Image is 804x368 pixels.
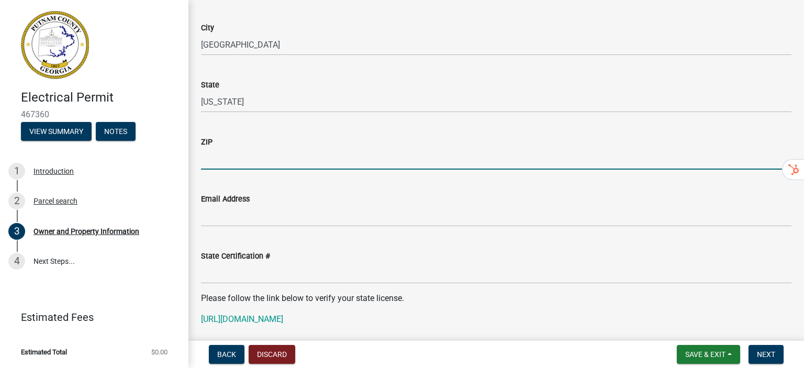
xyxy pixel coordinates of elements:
a: Estimated Fees [8,307,172,328]
div: Parcel search [33,197,77,205]
div: 4 [8,253,25,270]
a: [URL][DOMAIN_NAME] [201,314,283,324]
label: Email Address [201,196,250,203]
div: Owner and Property Information [33,228,139,235]
wm-modal-confirm: Notes [96,128,136,136]
span: Next [757,350,775,359]
div: 3 [8,223,25,240]
button: Next [749,345,784,364]
button: Discard [249,345,295,364]
div: Introduction [33,168,74,175]
wm-modal-confirm: Summary [21,128,92,136]
span: Save & Exit [685,350,725,359]
img: Putnam County, Georgia [21,11,89,79]
span: 467360 [21,109,167,119]
button: Back [209,345,244,364]
button: View Summary [21,122,92,141]
p: Please follow the link below to verify your state license. [201,292,791,305]
div: 1 [8,163,25,180]
button: Notes [96,122,136,141]
span: $0.00 [151,349,167,355]
span: Estimated Total [21,349,67,355]
h4: Electrical Permit [21,90,180,105]
div: 2 [8,193,25,209]
label: ZIP [201,139,213,146]
label: State Certification # [201,253,270,260]
label: State [201,82,219,89]
span: Back [217,350,236,359]
button: Save & Exit [677,345,740,364]
label: City [201,25,214,32]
